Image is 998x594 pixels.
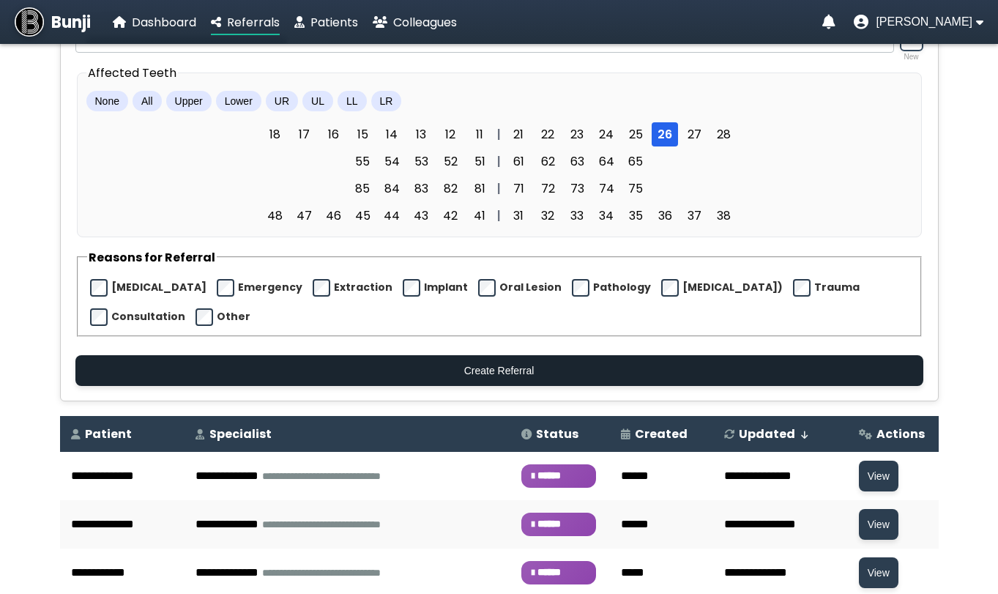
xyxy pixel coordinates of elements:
span: Patients [310,14,358,31]
button: All [133,91,162,111]
button: None [86,91,128,111]
span: 34 [593,204,619,228]
span: 72 [535,177,561,201]
span: 54 [379,149,405,174]
div: | [493,152,505,171]
span: 15 [349,122,376,146]
th: Created [610,416,713,452]
label: Consultation [111,309,185,324]
span: 16 [320,122,346,146]
span: 82 [437,177,463,201]
button: View [859,509,898,540]
img: Bunji Dental Referral Management [15,7,44,37]
span: 75 [622,177,649,201]
span: Dashboard [132,14,196,31]
a: Referrals [211,13,280,31]
button: View [859,461,898,491]
span: 18 [261,122,288,146]
span: 51 [466,149,493,174]
span: 45 [349,204,376,228]
th: Updated [713,416,848,452]
div: | [493,125,505,144]
a: Bunji [15,7,91,37]
span: 47 [291,204,317,228]
span: 53 [408,149,434,174]
label: Implant [424,280,468,295]
span: 35 [622,204,649,228]
button: UL [302,91,333,111]
span: Colleagues [393,14,457,31]
span: 28 [710,122,737,146]
span: 65 [622,149,649,174]
th: Actions [848,416,939,452]
a: Patients [294,13,358,31]
label: Extraction [334,280,392,295]
button: LL [338,91,367,111]
button: UR [266,91,298,111]
span: 27 [681,122,707,146]
span: 62 [535,149,561,174]
span: 22 [535,122,561,146]
button: User menu [854,15,983,29]
span: 46 [320,204,346,228]
span: 33 [564,204,590,228]
label: Other [217,309,250,324]
label: Pathology [593,280,651,295]
div: | [493,179,505,198]
span: 23 [564,122,590,146]
span: Bunji [51,10,91,34]
label: Emergency [238,280,302,295]
span: 14 [379,122,405,146]
div: | [493,207,505,225]
span: 63 [564,149,590,174]
span: 55 [349,149,376,174]
a: Dashboard [113,13,196,31]
span: 26 [652,122,678,146]
button: View [859,557,898,588]
span: 24 [593,122,619,146]
legend: Affected Teeth [86,64,178,82]
span: 31 [505,204,532,228]
span: 21 [505,122,532,146]
span: 48 [261,204,288,228]
span: 43 [408,204,434,228]
th: Status [510,416,610,452]
label: [MEDICAL_DATA]) [682,280,783,295]
span: 52 [437,149,463,174]
span: 44 [379,204,405,228]
span: 64 [593,149,619,174]
span: 41 [466,204,493,228]
span: [PERSON_NAME] [876,15,972,29]
button: Lower [216,91,261,111]
label: Trauma [814,280,860,295]
span: 42 [437,204,463,228]
span: 38 [710,204,737,228]
span: 12 [437,122,463,146]
label: [MEDICAL_DATA] [111,280,206,295]
th: Patient [60,416,185,452]
span: 36 [652,204,678,228]
button: LR [371,91,402,111]
a: Colleagues [373,13,457,31]
span: 37 [681,204,707,228]
span: 71 [505,177,532,201]
th: Specialist [185,416,510,452]
span: 17 [291,122,317,146]
a: Notifications [822,15,835,29]
span: 85 [349,177,376,201]
span: 73 [564,177,590,201]
span: 13 [408,122,434,146]
span: 84 [379,177,405,201]
span: 25 [622,122,649,146]
span: 81 [466,177,493,201]
span: Referrals [227,14,280,31]
button: Upper [166,91,212,111]
label: Oral Lesion [499,280,562,295]
span: 32 [535,204,561,228]
span: 83 [408,177,434,201]
span: 11 [466,122,493,146]
button: Create Referral [75,355,923,386]
span: 74 [593,177,619,201]
span: 61 [505,149,532,174]
legend: Reasons for Referral [87,248,217,267]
